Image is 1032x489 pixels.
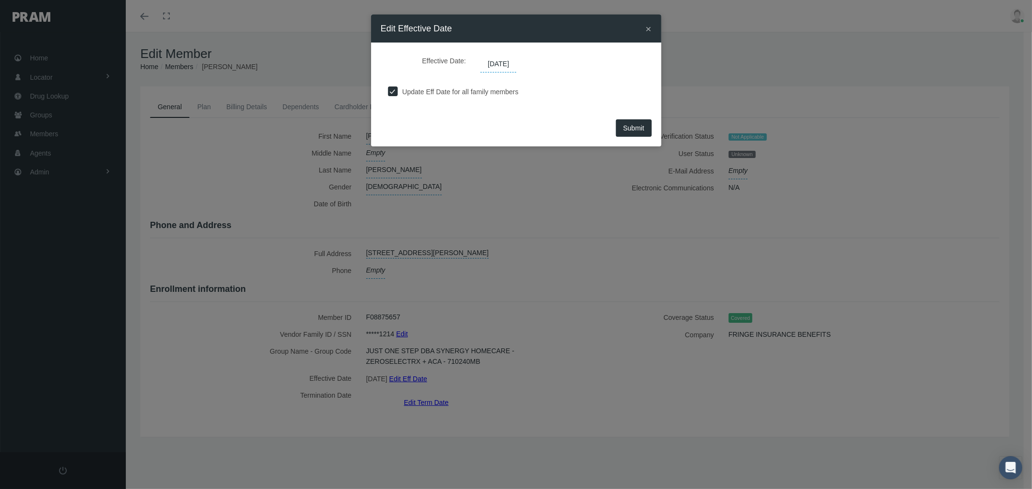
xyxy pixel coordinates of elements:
span: Submit [623,124,644,132]
div: Open Intercom Messenger [999,456,1022,479]
span: [DATE] [480,56,516,72]
h4: Edit Effective Date [381,22,452,35]
button: Submit [616,119,652,137]
span: × [645,23,651,34]
label: Effective Date: [388,52,474,72]
label: Update Eff Date for all family members [398,86,519,97]
button: Close [645,24,651,34]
